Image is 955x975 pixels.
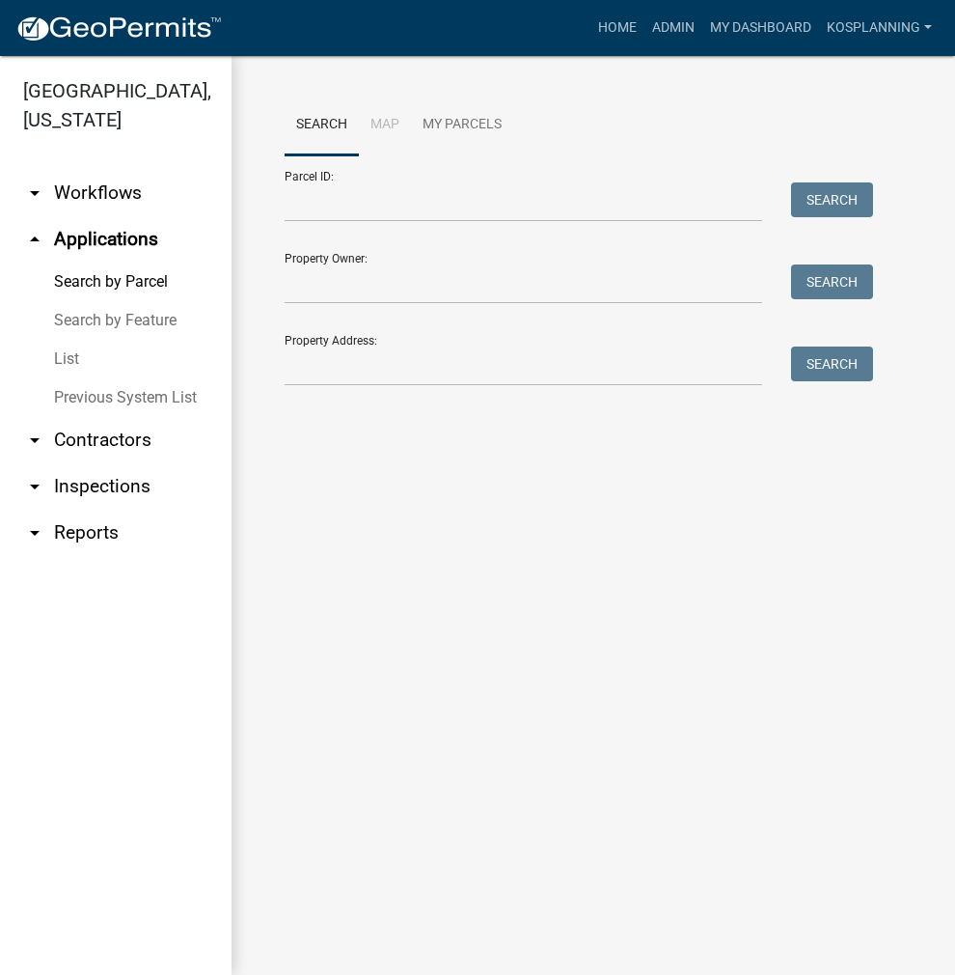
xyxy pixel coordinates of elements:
button: Search [791,347,873,381]
button: Search [791,265,873,299]
a: My Dashboard [702,10,819,46]
i: arrow_drop_up [23,228,46,251]
button: Search [791,182,873,217]
a: Search [285,95,359,156]
i: arrow_drop_down [23,181,46,205]
a: Home [590,10,644,46]
i: arrow_drop_down [23,521,46,544]
i: arrow_drop_down [23,429,46,452]
i: arrow_drop_down [23,475,46,498]
a: My Parcels [411,95,513,156]
a: Admin [644,10,702,46]
a: kosplanning [819,10,940,46]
